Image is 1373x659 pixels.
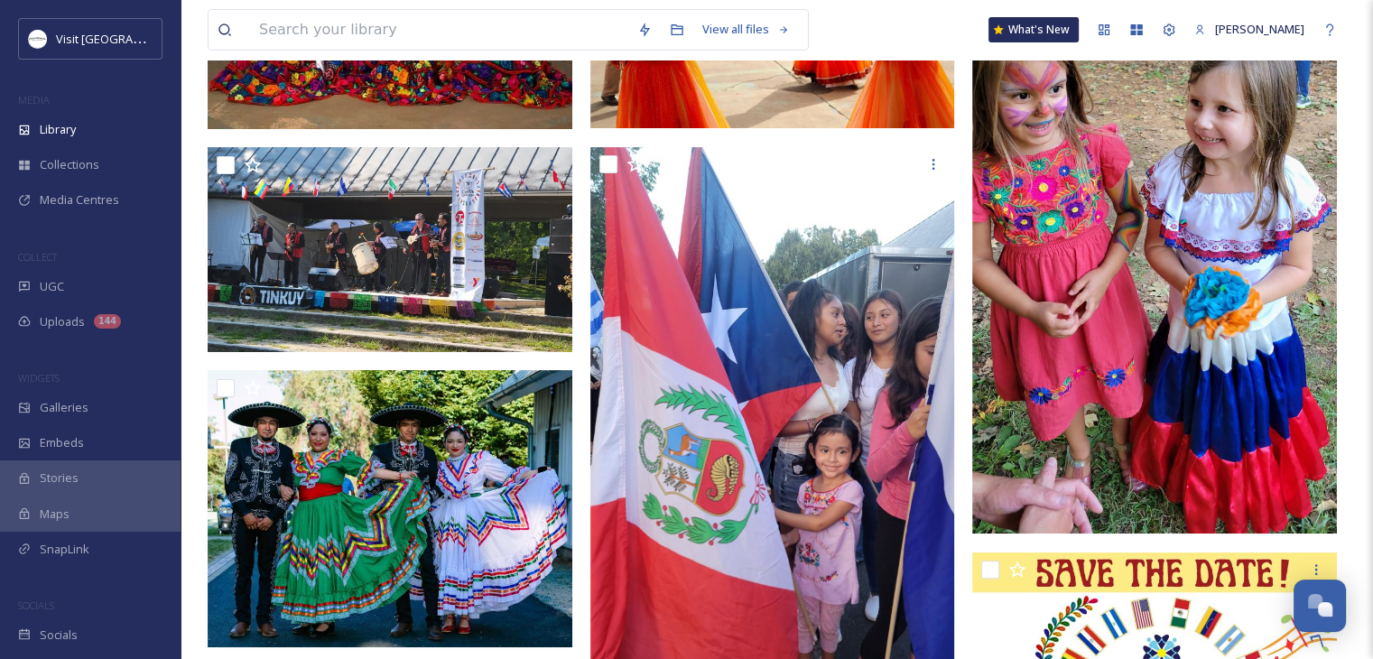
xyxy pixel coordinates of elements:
span: Maps [40,506,70,523]
span: UGC [40,278,64,295]
span: Library [40,121,76,138]
span: Media Centres [40,191,119,209]
a: What's New [988,17,1079,42]
span: Collections [40,156,99,173]
span: Uploads [40,313,85,330]
span: Visit [GEOGRAPHIC_DATA] [56,30,196,47]
input: Search your library [250,10,628,50]
span: Socials [40,627,78,644]
span: MEDIA [18,93,50,107]
span: Galleries [40,399,88,416]
a: [PERSON_NAME] [1185,12,1313,47]
span: [PERSON_NAME] [1215,21,1304,37]
img: 2022 Sabroso _Tinkuy performing__20220917152441.jpg [208,147,572,352]
span: Stories [40,469,79,487]
a: View all files [693,12,799,47]
button: Open Chat [1294,580,1346,632]
img: Circle%20Logo.png [29,30,47,48]
img: Mexican_costumed_dancers_2_couples_379261551_18308291977186629_7718726588379850720_n.jpg [208,370,572,646]
span: SOCIALS [18,599,54,612]
span: Embeds [40,434,84,451]
span: SnapLink [40,541,89,558]
div: 144 [94,314,121,329]
span: COLLECT [18,250,57,264]
span: WIDGETS [18,371,60,385]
